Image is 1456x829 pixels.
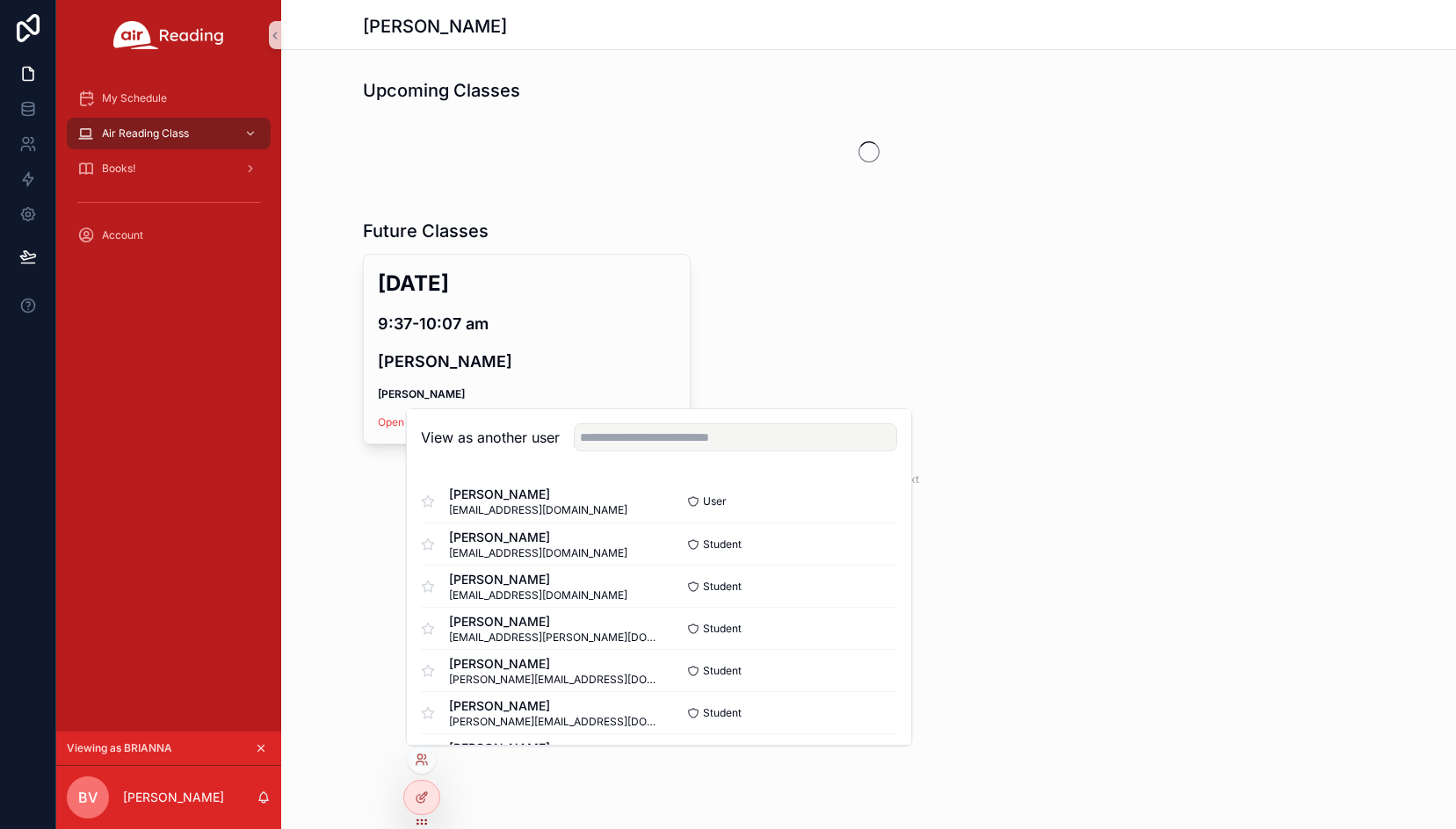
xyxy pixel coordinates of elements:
[449,546,627,560] span: [EMAIL_ADDRESS][DOMAIN_NAME]
[449,529,627,546] span: [PERSON_NAME]
[449,631,659,645] span: [EMAIL_ADDRESS][PERSON_NAME][DOMAIN_NAME]
[449,613,659,631] span: [PERSON_NAME]
[449,697,659,715] span: [PERSON_NAME]
[449,673,659,687] span: [PERSON_NAME][EMAIL_ADDRESS][DOMAIN_NAME]
[703,622,742,636] span: Student
[703,537,742,551] span: Student
[703,664,742,678] span: Student
[113,21,224,49] img: App logo
[102,126,189,141] span: Air Reading Class
[703,580,742,594] span: Student
[378,269,676,298] h2: [DATE]
[102,162,135,176] span: Books!
[449,655,659,673] span: [PERSON_NAME]
[449,588,627,602] span: [EMAIL_ADDRESS][DOMAIN_NAME]
[449,571,627,588] span: [PERSON_NAME]
[449,715,659,729] span: [PERSON_NAME][EMAIL_ADDRESS][DOMAIN_NAME]
[703,494,727,508] span: User
[102,228,143,242] span: Account
[703,706,742,720] span: Student
[421,427,560,448] h2: View as another user
[378,350,676,373] h4: [PERSON_NAME]
[56,70,281,274] div: scrollable content
[378,415,470,429] a: Open Google Meet
[102,91,167,105] span: My Schedule
[123,789,224,806] p: [PERSON_NAME]
[67,153,271,184] a: Books!
[67,83,271,114] a: My Schedule
[363,78,520,103] h1: Upcoming Classes
[378,312,676,335] h4: 9:37-10:07 am
[67,118,271,149] a: Air Reading Class
[67,220,271,251] a: Account
[67,741,172,755] span: Viewing as BRIANNA
[449,739,627,757] span: [PERSON_NAME]
[449,486,627,503] span: [PERSON_NAME]
[449,503,627,517] span: [EMAIL_ADDRESS][DOMAIN_NAME]
[363,14,507,39] h1: [PERSON_NAME]
[78,787,98,808] span: BV
[378,387,465,400] strong: [PERSON_NAME]
[363,219,489,243] h1: Future Classes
